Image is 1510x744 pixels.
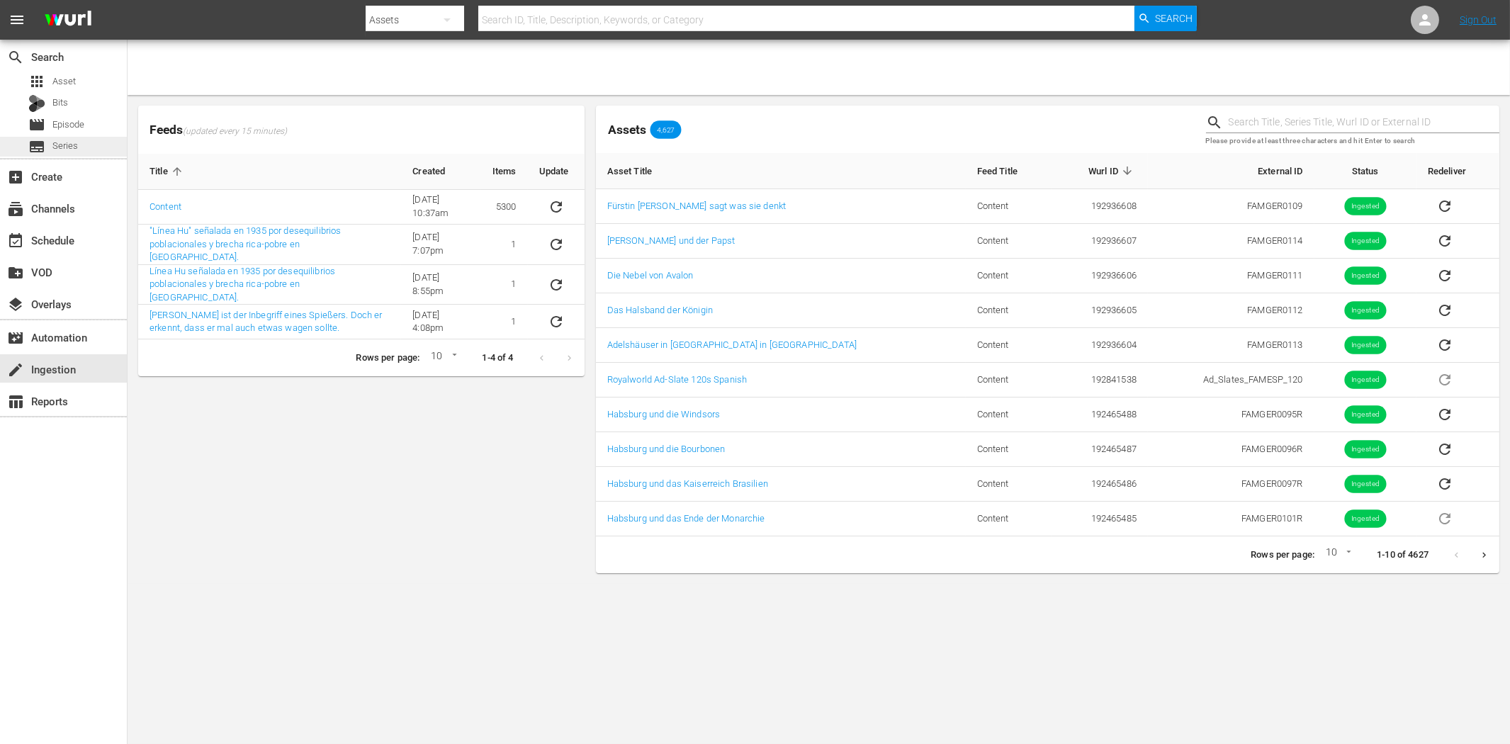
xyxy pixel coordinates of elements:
td: 192936606 [1052,259,1148,293]
a: [PERSON_NAME] und der Papst [607,235,736,246]
a: Línea Hu señalada en 1935 por desequilibrios poblacionales y brecha rica-pobre en [GEOGRAPHIC_DATA]. [150,266,335,303]
a: Habsburg und die Bourbonen [607,444,726,454]
td: 5300 [481,190,528,225]
span: Ingestion [7,361,24,378]
span: Ingested [1344,305,1386,316]
th: Status [1314,153,1416,189]
td: Content [966,259,1052,293]
span: Title [150,165,186,178]
a: Fürstin [PERSON_NAME] sagt was sie denkt [607,201,787,211]
a: Royalworld Ad-Slate 120s Spanish [607,374,747,385]
td: Content [966,328,1052,363]
td: Content [966,224,1052,259]
td: FAMGER0096R [1148,432,1314,467]
a: Habsburg und das Ende der Monarchie [607,513,765,524]
a: Adelshäuser in [GEOGRAPHIC_DATA] in [GEOGRAPHIC_DATA] [607,339,857,350]
span: Asset is in future lineups. Remove all episodes that contain this asset before redelivering [1428,373,1462,384]
input: Search Title, Series Title, Wurl ID or External ID [1229,112,1499,133]
span: Search [1155,6,1193,31]
span: Channels [7,201,24,218]
span: Overlays [7,296,24,313]
a: Die Nebel von Avalon [607,270,694,281]
span: Assets [608,123,646,137]
img: ans4CAIJ8jUAAAAAAAAAAAAAAAAAAAAAAAAgQb4GAAAAAAAAAAAAAAAAAAAAAAAAJMjXAAAAAAAAAAAAAAAAAAAAAAAAgAT5G... [34,4,102,37]
td: FAMGER0109 [1148,189,1314,224]
a: Sign Out [1460,14,1497,26]
th: Redeliver [1416,153,1499,189]
th: External ID [1148,153,1314,189]
td: 192465488 [1052,398,1148,432]
td: 192936605 [1052,293,1148,328]
span: VOD [7,264,24,281]
span: Series [28,138,45,155]
span: Reports [7,393,24,410]
div: 10 [1320,544,1354,565]
span: Bits [52,96,68,110]
td: FAMGER0111 [1148,259,1314,293]
td: [DATE] 4:08pm [401,305,481,339]
p: Rows per page: [1251,548,1314,562]
span: Series [52,139,78,153]
button: Next page [1470,541,1498,569]
td: 192465486 [1052,467,1148,502]
td: 1 [481,305,528,339]
div: Bits [28,95,45,112]
span: Created [412,165,463,178]
table: sticky table [596,153,1499,536]
td: 192936608 [1052,189,1148,224]
td: Content [966,293,1052,328]
span: menu [9,11,26,28]
a: Habsburg und das Kaiserreich Brasilien [607,478,768,489]
a: "Línea Hu" señalada en 1935 por desequilibrios poblacionales y brecha rica-pobre en [GEOGRAPHIC_D... [150,225,341,262]
a: Das Halsband der Königin [607,305,713,315]
a: [PERSON_NAME] ist der Inbegriff eines Spießers. Doch er erkennt, dass er mal auch etwas wagen sol... [150,310,383,334]
span: Asset Title [607,164,671,177]
span: Ingested [1344,514,1386,524]
span: Asset [52,74,76,89]
span: Ingested [1344,236,1386,247]
td: 192465485 [1052,502,1148,536]
a: Content [150,201,181,212]
td: Content [966,432,1052,467]
span: Asset is in future lineups. Remove all episodes that contain this asset before redelivering [1428,512,1462,523]
td: 1 [481,265,528,305]
td: Content [966,363,1052,398]
td: FAMGER0101R [1148,502,1314,536]
td: 192936607 [1052,224,1148,259]
span: Search [7,49,24,66]
a: Habsburg und die Windsors [607,409,720,419]
table: sticky table [138,154,585,339]
td: FAMGER0112 [1148,293,1314,328]
td: FAMGER0097R [1148,467,1314,502]
span: Ingested [1344,479,1386,490]
span: Ingested [1344,201,1386,212]
p: Please provide at least three characters and hit Enter to search [1206,135,1499,147]
td: Content [966,189,1052,224]
td: Content [966,467,1052,502]
span: Schedule [7,232,24,249]
span: Ingested [1344,375,1386,385]
p: 1-4 of 4 [483,351,514,365]
button: Search [1134,6,1197,31]
td: FAMGER0113 [1148,328,1314,363]
th: Feed Title [966,153,1052,189]
span: Episode [52,118,84,132]
td: [DATE] 8:55pm [401,265,481,305]
td: FAMGER0095R [1148,398,1314,432]
td: [DATE] 7:07pm [401,225,481,265]
td: Ad_Slates_FAMESP_120 [1148,363,1314,398]
span: Episode [28,116,45,133]
span: Create [7,169,24,186]
td: 192841538 [1052,363,1148,398]
span: Ingested [1344,271,1386,281]
td: 1 [481,225,528,265]
span: Wurl ID [1088,164,1137,177]
td: Content [966,502,1052,536]
td: 192936604 [1052,328,1148,363]
span: Ingested [1344,410,1386,420]
span: 4,627 [650,125,682,134]
span: (updated every 15 minutes) [183,126,287,137]
span: Ingested [1344,340,1386,351]
span: Feeds [138,118,585,142]
span: Asset [28,73,45,90]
